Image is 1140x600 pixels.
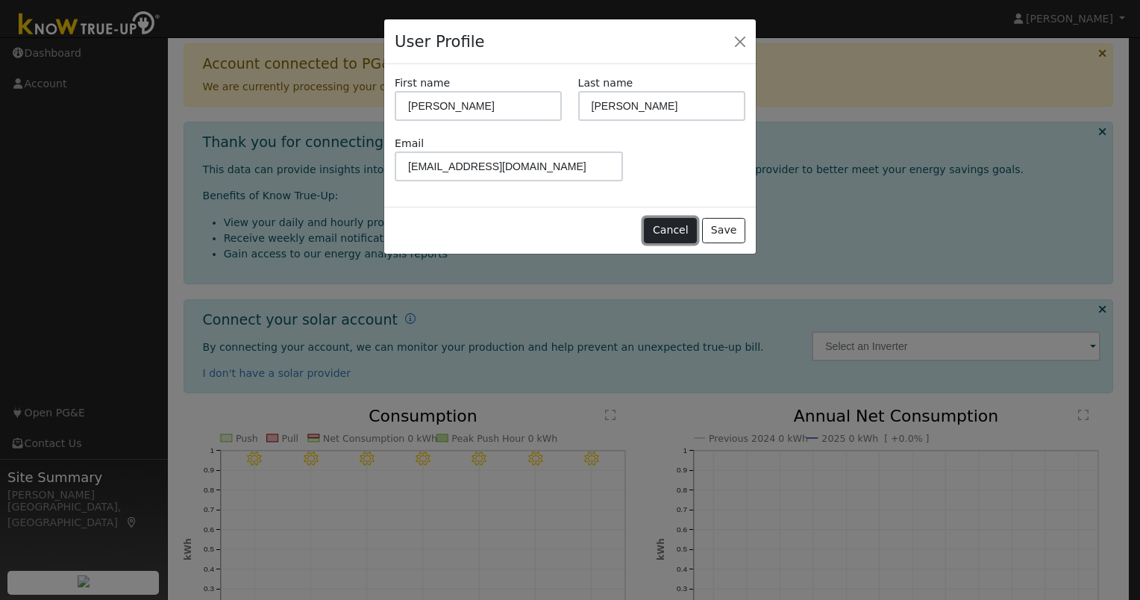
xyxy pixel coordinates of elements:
[578,75,633,91] label: Last name
[395,136,424,151] label: Email
[395,75,450,91] label: First name
[730,31,751,51] button: Close
[702,218,745,243] button: Save
[395,30,484,54] h4: User Profile
[644,218,697,243] button: Cancel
